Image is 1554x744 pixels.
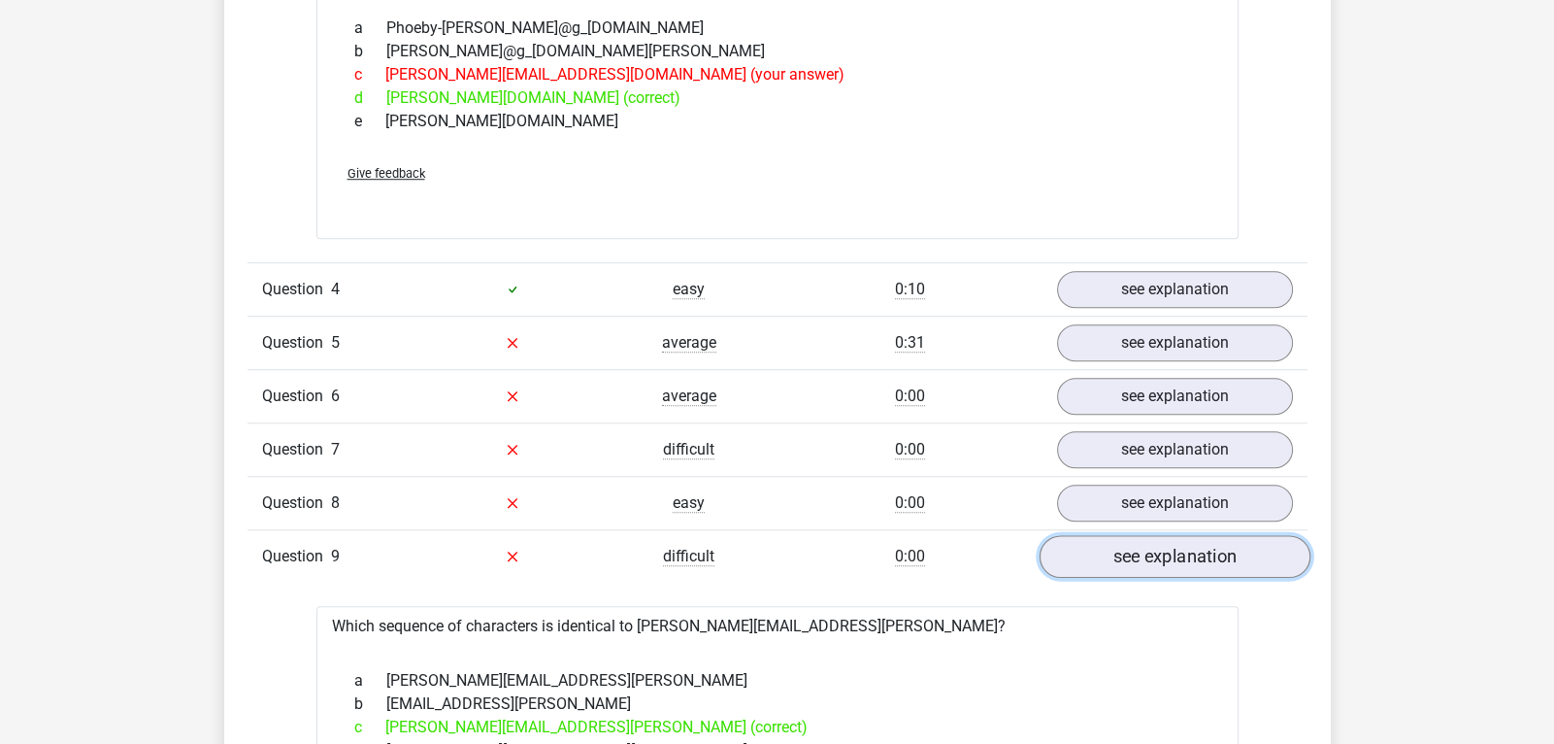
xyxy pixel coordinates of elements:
span: 6 [331,387,340,405]
span: Question [262,278,331,301]
span: 5 [331,333,340,352]
span: Give feedback [347,166,425,181]
span: average [662,387,716,406]
div: [EMAIL_ADDRESS][PERSON_NAME] [340,693,1215,716]
span: b [354,693,386,716]
span: Question [262,545,331,568]
span: a [354,669,386,693]
span: Question [262,491,331,515]
span: a [354,17,386,40]
div: [PERSON_NAME][DOMAIN_NAME] (correct) [340,86,1215,110]
span: 4 [331,280,340,298]
span: 0:00 [895,387,925,406]
div: [PERSON_NAME]@g_[DOMAIN_NAME][PERSON_NAME] [340,40,1215,63]
span: d [354,86,386,110]
span: 0:00 [895,547,925,566]
span: 0:10 [895,280,925,299]
div: Phoeby-[PERSON_NAME]@g_[DOMAIN_NAME] [340,17,1215,40]
span: 7 [331,440,340,458]
div: [PERSON_NAME][DOMAIN_NAME] [340,110,1215,133]
span: Question [262,438,331,461]
span: difficult [663,440,714,459]
span: average [662,333,716,353]
span: 0:00 [895,440,925,459]
div: [PERSON_NAME][EMAIL_ADDRESS][PERSON_NAME] (correct) [340,716,1215,739]
span: easy [673,493,705,513]
a: see explanation [1057,378,1293,415]
span: Question [262,385,331,408]
span: easy [673,280,705,299]
a: see explanation [1057,431,1293,468]
span: e [354,110,385,133]
span: 0:00 [895,493,925,513]
div: [PERSON_NAME][EMAIL_ADDRESS][PERSON_NAME] [340,669,1215,693]
span: Question [262,331,331,355]
span: 0:31 [895,333,925,353]
div: [PERSON_NAME][EMAIL_ADDRESS][DOMAIN_NAME] (your answer) [340,63,1215,86]
span: 8 [331,493,340,512]
span: b [354,40,386,63]
a: see explanation [1057,485,1293,522]
span: c [354,63,385,86]
a: see explanation [1057,324,1293,361]
span: 9 [331,547,340,565]
a: see explanation [1039,535,1309,578]
span: c [354,716,385,739]
a: see explanation [1057,271,1293,308]
span: difficult [663,547,714,566]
